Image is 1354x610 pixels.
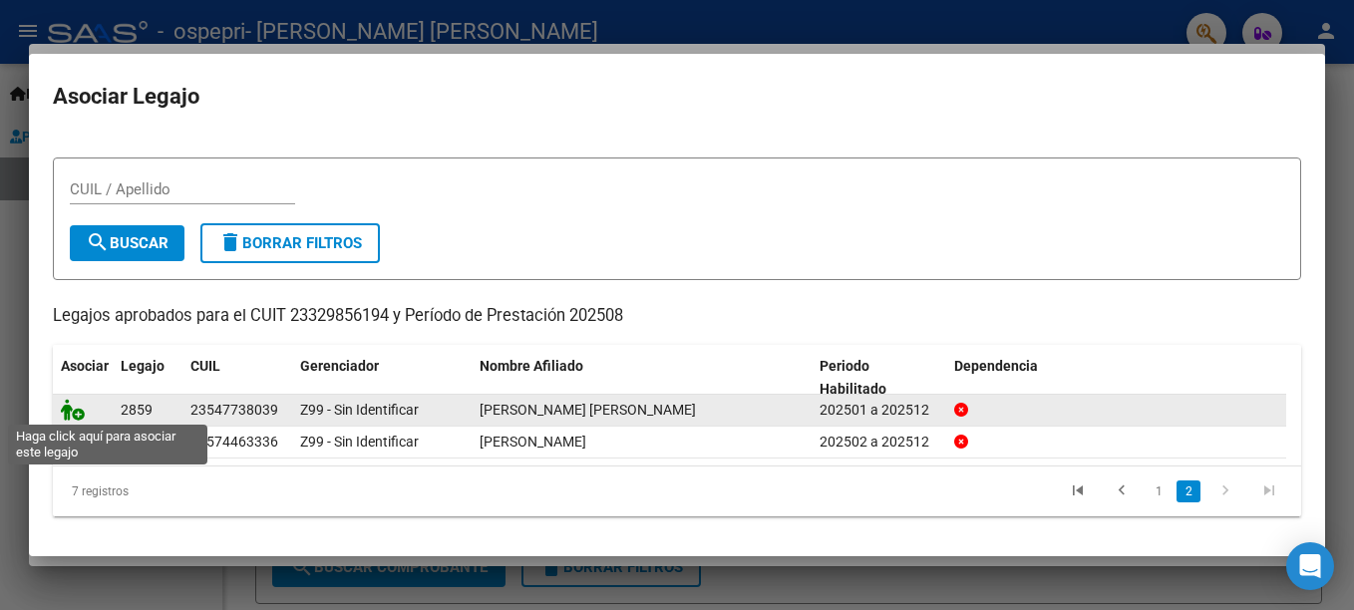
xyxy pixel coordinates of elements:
[53,304,1301,329] p: Legajos aprobados para el CUIT 23329856194 y Período de Prestación 202508
[1286,542,1334,590] div: Open Intercom Messenger
[1177,480,1200,502] a: 2
[200,223,380,263] button: Borrar Filtros
[121,434,153,450] span: 2835
[300,434,419,450] span: Z99 - Sin Identificar
[954,358,1038,374] span: Dependencia
[480,402,696,418] span: MOSCOSO BARAHONA JUAN PABLO
[113,345,182,411] datatable-header-cell: Legajo
[820,358,886,397] span: Periodo Habilitado
[1206,480,1244,502] a: go to next page
[946,345,1286,411] datatable-header-cell: Dependencia
[1144,474,1174,508] li: page 1
[480,434,586,450] span: QUIÑIÑIRI BASTIAN ELIAN
[121,358,165,374] span: Legajo
[61,358,109,374] span: Asociar
[1250,480,1288,502] a: go to last page
[121,402,153,418] span: 2859
[300,402,419,418] span: Z99 - Sin Identificar
[218,234,362,252] span: Borrar Filtros
[1174,474,1203,508] li: page 2
[1059,480,1097,502] a: go to first page
[86,234,169,252] span: Buscar
[812,345,946,411] datatable-header-cell: Periodo Habilitado
[480,358,583,374] span: Nombre Afiliado
[70,225,184,261] button: Buscar
[53,78,1301,116] h2: Asociar Legajo
[190,431,278,454] div: 20574463336
[820,399,938,422] div: 202501 a 202512
[53,345,113,411] datatable-header-cell: Asociar
[218,230,242,254] mat-icon: delete
[1103,480,1141,502] a: go to previous page
[182,345,292,411] datatable-header-cell: CUIL
[86,230,110,254] mat-icon: search
[53,466,299,516] div: 7 registros
[190,358,220,374] span: CUIL
[820,431,938,454] div: 202502 a 202512
[300,358,379,374] span: Gerenciador
[1147,480,1171,502] a: 1
[472,345,812,411] datatable-header-cell: Nombre Afiliado
[292,345,472,411] datatable-header-cell: Gerenciador
[190,399,278,422] div: 23547738039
